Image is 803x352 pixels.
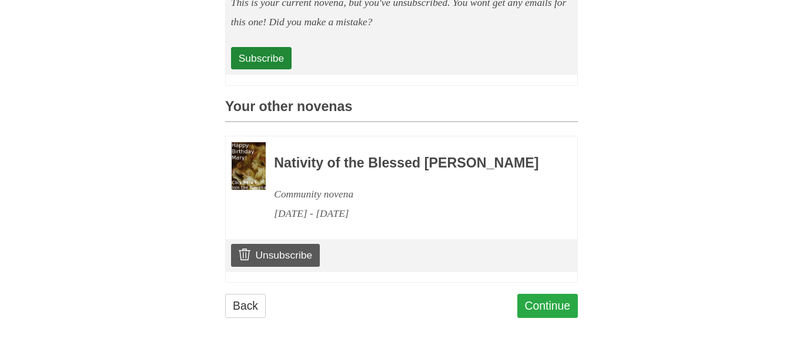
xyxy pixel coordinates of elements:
a: Subscribe [231,47,292,69]
h3: Your other novenas [225,99,578,122]
div: [DATE] - [DATE] [274,204,546,223]
a: Continue [517,294,578,318]
h3: Nativity of the Blessed [PERSON_NAME] [274,156,546,171]
div: Community novena [274,185,546,204]
a: Back [225,294,266,318]
img: Novena image [232,142,266,190]
a: Unsubscribe [231,244,320,266]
